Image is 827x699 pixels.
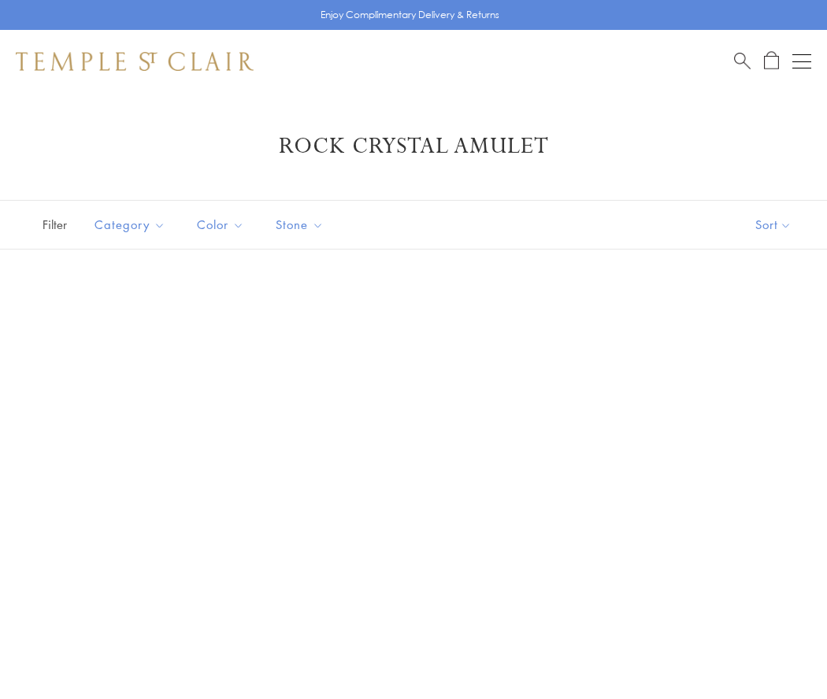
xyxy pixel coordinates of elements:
[83,207,177,242] button: Category
[16,52,254,71] img: Temple St. Clair
[189,215,256,235] span: Color
[764,51,779,71] a: Open Shopping Bag
[87,215,177,235] span: Category
[39,132,788,161] h1: Rock Crystal Amulet
[720,201,827,249] button: Show sort by
[185,207,256,242] button: Color
[264,207,336,242] button: Stone
[792,52,811,71] button: Open navigation
[321,7,499,23] p: Enjoy Complimentary Delivery & Returns
[734,51,751,71] a: Search
[268,215,336,235] span: Stone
